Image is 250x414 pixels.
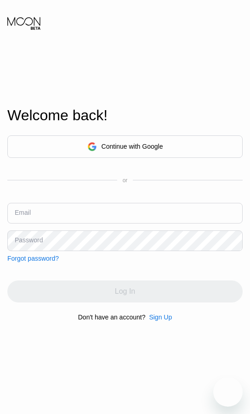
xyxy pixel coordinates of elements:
[78,313,146,321] div: Don't have an account?
[15,236,43,244] div: Password
[145,313,172,321] div: Sign Up
[7,255,59,262] div: Forgot password?
[213,377,243,407] iframe: Button to launch messaging window
[7,135,243,158] div: Continue with Google
[149,313,172,321] div: Sign Up
[102,143,163,150] div: Continue with Google
[15,209,31,216] div: Email
[7,107,243,124] div: Welcome back!
[123,177,128,184] div: or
